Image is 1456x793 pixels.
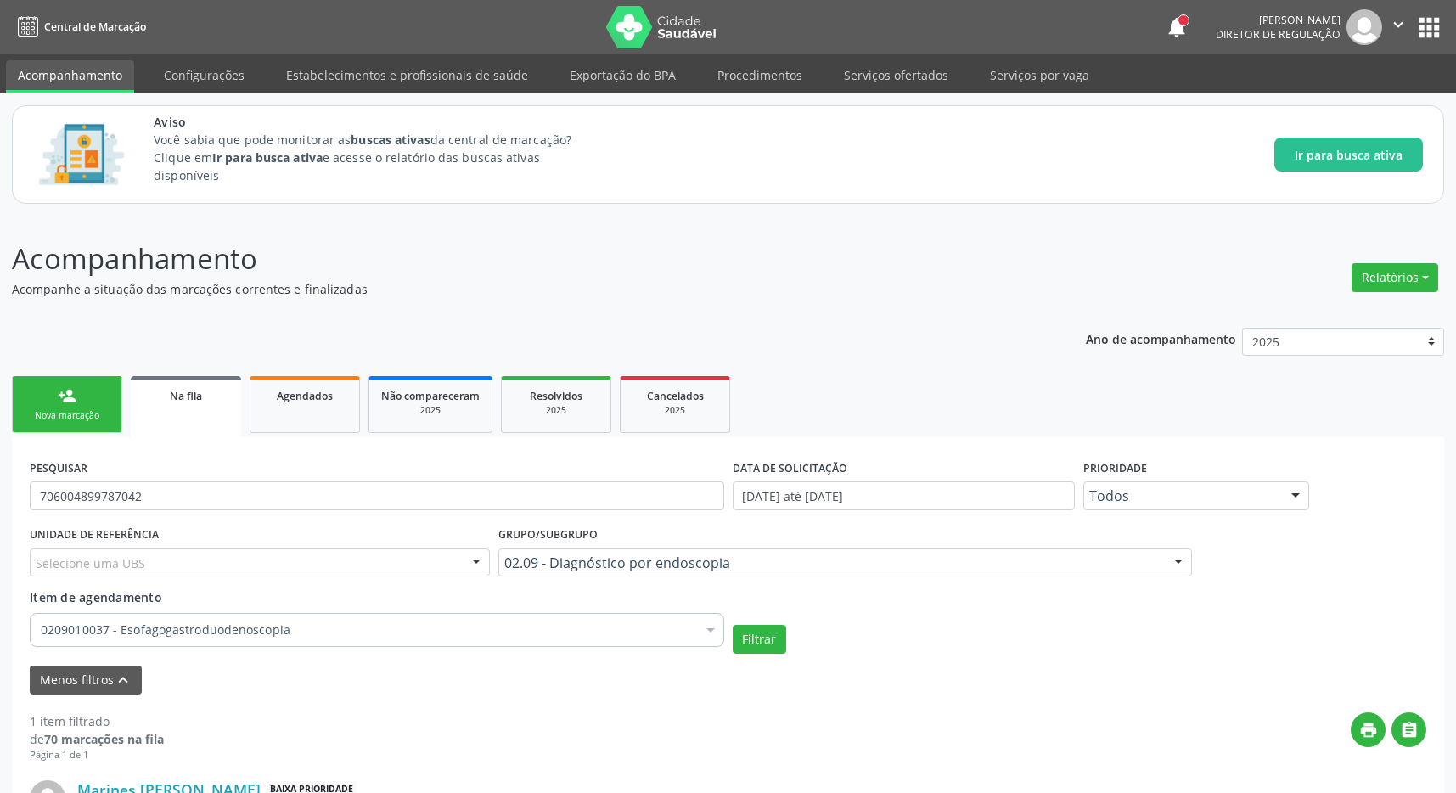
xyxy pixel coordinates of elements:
button:  [1382,9,1414,45]
a: Estabelecimentos e profissionais de saúde [274,60,540,90]
span: 02.09 - Diagnóstico por endoscopia [504,554,1158,571]
a: Serviços por vaga [978,60,1101,90]
button: Filtrar [733,625,786,654]
span: Selecione uma UBS [36,554,145,572]
a: Configurações [152,60,256,90]
a: Procedimentos [706,60,814,90]
div: de [30,730,164,748]
i: keyboard_arrow_up [114,671,132,689]
div: 2025 [381,404,480,417]
input: Nome, CNS [30,481,724,510]
div: [PERSON_NAME] [1216,13,1341,27]
a: Serviços ofertados [832,60,960,90]
div: person_add [58,386,76,405]
a: Exportação do BPA [558,60,688,90]
div: Página 1 de 1 [30,748,164,762]
label: DATA DE SOLICITAÇÃO [733,455,847,481]
p: Acompanhamento [12,238,1015,280]
span: Aviso [154,113,603,131]
button: Ir para busca ativa [1274,138,1423,172]
i:  [1389,15,1408,34]
label: PESQUISAR [30,455,87,481]
p: Você sabia que pode monitorar as da central de marcação? Clique em e acesse o relatório das busca... [154,131,603,184]
span: Todos [1089,487,1274,504]
div: Nova marcação [25,409,110,422]
i:  [1400,721,1419,740]
strong: 70 marcações na fila [44,731,164,747]
img: Imagem de CalloutCard [33,116,130,193]
button: Menos filtroskeyboard_arrow_up [30,666,142,695]
div: 1 item filtrado [30,712,164,730]
div: 2025 [514,404,599,417]
span: 0209010037 - Esofagogastroduodenoscopia [41,621,696,638]
label: UNIDADE DE REFERÊNCIA [30,522,159,548]
img: img [1346,9,1382,45]
a: Acompanhamento [6,60,134,93]
strong: Ir para busca ativa [212,149,323,166]
button:  [1391,712,1426,747]
span: Ir para busca ativa [1295,146,1403,164]
span: Central de Marcação [44,20,146,34]
p: Acompanhe a situação das marcações correntes e finalizadas [12,280,1015,298]
span: Agendados [277,389,333,403]
input: Selecione um intervalo [733,481,1076,510]
span: Não compareceram [381,389,480,403]
button: Relatórios [1352,263,1438,292]
span: Na fila [170,389,202,403]
strong: buscas ativas [351,132,430,148]
label: Prioridade [1083,455,1147,481]
span: Resolvidos [530,389,582,403]
span: Item de agendamento [30,589,162,605]
button: apps [1414,13,1444,42]
p: Ano de acompanhamento [1086,328,1236,349]
label: Grupo/Subgrupo [498,522,598,548]
i: print [1359,721,1378,740]
span: Cancelados [647,389,704,403]
a: Central de Marcação [12,13,146,41]
button: notifications [1165,15,1189,39]
div: 2025 [632,404,717,417]
span: Diretor de regulação [1216,27,1341,42]
button: print [1351,712,1386,747]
